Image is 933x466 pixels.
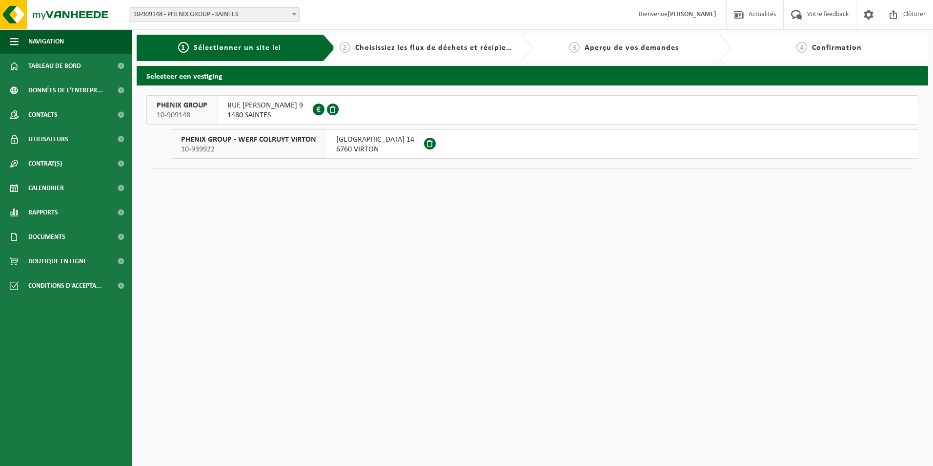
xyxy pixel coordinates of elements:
span: [GEOGRAPHIC_DATA] 14 [336,135,414,145]
span: Sélectionner un site ici [194,44,281,52]
span: 4 [796,42,807,53]
span: 10-909148 - PHENIX GROUP - SAINTES [129,8,299,21]
span: Données de l'entrepr... [28,78,103,103]
span: Tableau de bord [28,54,81,78]
button: PHENIX GROUP - WERF COLRUYT VIRTON 10-939922 [GEOGRAPHIC_DATA] 146760 VIRTON [171,129,918,159]
span: Calendrier [28,176,64,200]
span: Confirmation [812,44,862,52]
span: 1480 SAINTES [227,110,303,120]
span: 10-909148 - PHENIX GROUP - SAINTES [129,7,300,22]
span: 10-909148 [157,110,207,120]
button: PHENIX GROUP 10-909148 RUE [PERSON_NAME] 91480 SAINTES [146,95,918,125]
span: RUE [PERSON_NAME] 9 [227,101,303,110]
span: Conditions d'accepta... [28,274,102,298]
span: Contrat(s) [28,151,62,176]
span: 10-939922 [181,145,316,154]
span: 1 [178,42,189,53]
span: Utilisateurs [28,127,68,151]
span: Choisissiez les flux de déchets et récipients [355,44,518,52]
span: 3 [569,42,580,53]
span: 6760 VIRTON [336,145,414,154]
h2: Selecteer een vestiging [137,66,928,85]
span: Aperçu de vos demandes [585,44,679,52]
span: PHENIX GROUP [157,101,207,110]
span: PHENIX GROUP - WERF COLRUYT VIRTON [181,135,316,145]
span: Documents [28,225,65,249]
span: Rapports [28,200,58,225]
strong: [PERSON_NAME] [668,11,716,18]
span: Navigation [28,29,64,54]
span: Boutique en ligne [28,249,87,274]
span: Contacts [28,103,58,127]
span: 2 [340,42,350,53]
